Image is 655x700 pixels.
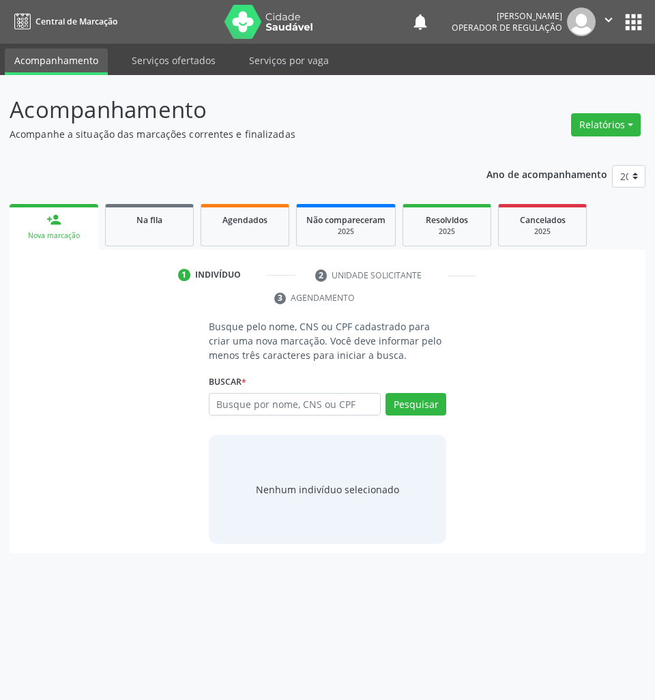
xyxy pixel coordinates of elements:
span: Agendados [222,214,267,226]
a: Serviços ofertados [122,48,225,72]
span: Não compareceram [306,214,385,226]
a: Central de Marcação [10,10,117,33]
a: Acompanhamento [5,48,108,75]
p: Ano de acompanhamento [486,165,607,182]
div: [PERSON_NAME] [452,10,562,22]
p: Busque pelo nome, CNS ou CPF cadastrado para criar uma nova marcação. Você deve informar pelo men... [209,319,447,362]
span: Cancelados [520,214,566,226]
div: 2025 [508,227,577,237]
span: Central de Marcação [35,16,117,27]
span: Resolvidos [426,214,468,226]
button: Pesquisar [385,393,446,416]
span: Na fila [136,214,162,226]
button: notifications [411,12,430,31]
div: 2025 [413,227,481,237]
div: Nova marcação [19,231,89,241]
div: Indivíduo [195,269,241,281]
div: 1 [178,269,190,281]
button:  [596,8,622,36]
input: Busque por nome, CNS ou CPF [209,393,381,416]
button: Relatórios [571,113,641,136]
p: Acompanhamento [10,93,454,127]
div: 2025 [306,227,385,237]
div: Nenhum indivíduo selecionado [256,482,399,497]
i:  [601,12,616,27]
span: Operador de regulação [452,22,562,33]
button: apps [622,10,645,34]
p: Acompanhe a situação das marcações correntes e finalizadas [10,127,454,141]
img: img [567,8,596,36]
a: Serviços por vaga [239,48,338,72]
div: person_add [46,212,61,227]
label: Buscar [209,372,246,393]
